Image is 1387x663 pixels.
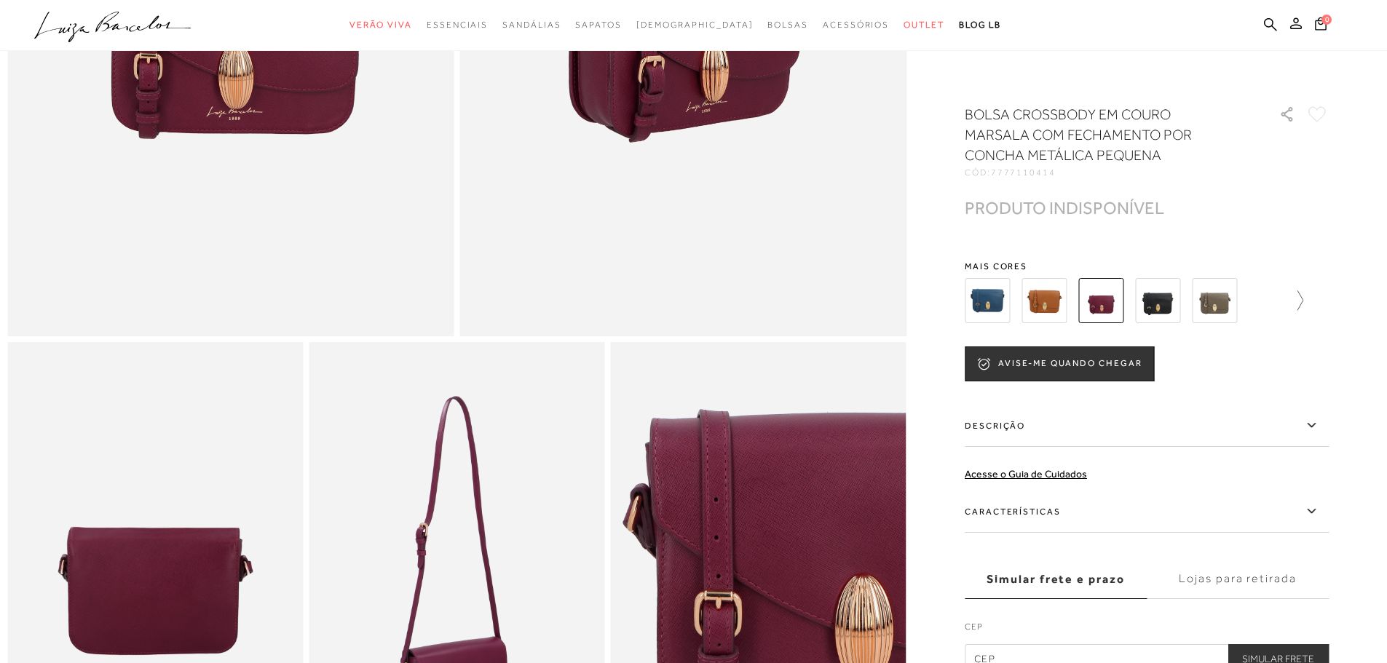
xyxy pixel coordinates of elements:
[349,12,412,39] a: categoryNavScreenReaderText
[965,262,1329,271] span: Mais cores
[427,20,488,30] span: Essenciais
[502,12,561,39] a: categoryNavScreenReaderText
[965,468,1087,480] a: Acesse o Guia de Cuidados
[1321,15,1332,25] span: 0
[636,12,754,39] a: noSubCategoriesText
[1311,16,1331,36] button: 0
[965,168,1256,177] div: CÓD:
[965,278,1010,323] img: BOLSA CROSSBODY EM COURO AZUL DENIM COM FECHAMENTO POR CONCHA METÁLICA PEQUENA
[965,104,1238,165] h1: BOLSA CROSSBODY EM COURO MARSALA COM FECHAMENTO POR CONCHA METÁLICA PEQUENA
[767,12,808,39] a: categoryNavScreenReaderText
[575,12,621,39] a: categoryNavScreenReaderText
[575,20,621,30] span: Sapatos
[1192,278,1237,323] img: BOLSA CROSSBODY EM COURO VERDE TOMILHO COM FECHAMENTO POR CONCHA METÁLICA PEQUENA
[959,20,1001,30] span: BLOG LB
[965,346,1154,381] button: AVISE-ME QUANDO CHEGAR
[965,200,1164,215] div: PRODUTO INDISPONÍVEL
[1022,278,1067,323] img: BOLSA CROSSBODY EM COURO CARAMELO COM FECHAMENTO POR CONCHA METÁLICA PEQUENA
[823,20,889,30] span: Acessórios
[965,405,1329,447] label: Descrição
[767,20,808,30] span: Bolsas
[904,20,944,30] span: Outlet
[904,12,944,39] a: categoryNavScreenReaderText
[823,12,889,39] a: categoryNavScreenReaderText
[965,620,1329,640] label: CEP
[965,491,1329,533] label: Características
[959,12,1001,39] a: BLOG LB
[965,560,1147,599] label: Simular frete e prazo
[349,20,412,30] span: Verão Viva
[1135,278,1180,323] img: BOLSA CROSSBODY EM COURO PRETO COM FECHAMENTO POR CONCHA METÁLICA PEQUENA
[1147,560,1329,599] label: Lojas para retirada
[502,20,561,30] span: Sandálias
[1078,278,1123,323] img: BOLSA CROSSBODY EM COURO MARSALA COM FECHAMENTO POR CONCHA METÁLICA PEQUENA
[427,12,488,39] a: categoryNavScreenReaderText
[991,167,1056,178] span: 7777110414
[636,20,754,30] span: [DEMOGRAPHIC_DATA]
